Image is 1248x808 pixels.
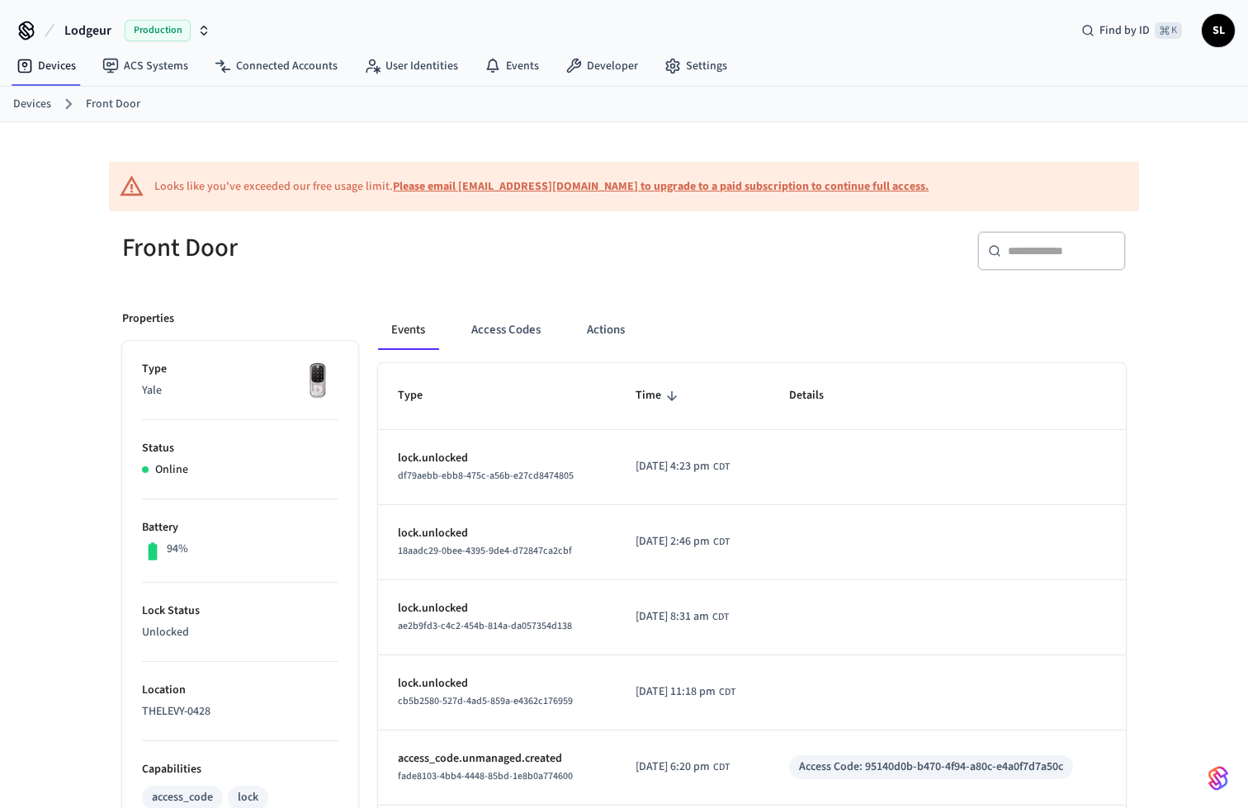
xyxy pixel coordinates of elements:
span: Details [789,383,845,409]
p: Lock Status [142,602,338,620]
a: Front Door [86,96,140,113]
span: [DATE] 2:46 pm [636,533,710,550]
span: cb5b2580-527d-4ad5-859a-e4362c176959 [398,694,573,708]
span: [DATE] 11:18 pm [636,683,716,701]
div: Looks like you've exceeded our free usage limit. [154,178,929,196]
a: Connected Accounts [201,51,351,81]
button: Actions [574,310,638,350]
span: [DATE] 8:31 am [636,608,709,626]
span: CDT [712,610,729,625]
span: [DATE] 4:23 pm [636,458,710,475]
a: Please email [EMAIL_ADDRESS][DOMAIN_NAME] to upgrade to a paid subscription to continue full access. [393,178,929,195]
div: lock [238,789,258,806]
div: Find by ID⌘ K [1068,16,1195,45]
p: Properties [122,310,174,328]
img: SeamLogoGradient.69752ec5.svg [1208,765,1228,791]
img: Yale Assure Touchscreen Wifi Smart Lock, Satin Nickel, Front [297,361,338,402]
span: CDT [719,685,735,700]
p: Online [155,461,188,479]
p: Type [142,361,338,378]
button: SL [1202,14,1235,47]
span: Lodgeur [64,21,111,40]
p: Capabilities [142,761,338,778]
span: [DATE] 6:20 pm [636,758,710,776]
p: lock.unlocked [398,675,596,692]
p: Location [142,682,338,699]
span: ⌘ K [1155,22,1182,39]
p: 94% [167,541,188,558]
button: Events [378,310,438,350]
div: America/Chicago [636,608,729,626]
span: Type [398,383,444,409]
span: Time [636,383,683,409]
span: SL [1203,16,1233,45]
p: access_code.unmanaged.created [398,750,596,768]
a: Devices [13,96,51,113]
h5: Front Door [122,231,614,265]
div: America/Chicago [636,758,730,776]
span: Find by ID [1099,22,1150,39]
div: America/Chicago [636,683,735,701]
div: America/Chicago [636,533,730,550]
p: lock.unlocked [398,450,596,467]
a: Events [471,51,552,81]
p: Status [142,440,338,457]
div: Access Code: 95140d0b-b470-4f94-a80c-e4a0f7d7a50c [799,758,1063,776]
span: ae2b9fd3-c4c2-454b-814a-da057354d138 [398,619,572,633]
button: Access Codes [458,310,554,350]
div: America/Chicago [636,458,730,475]
p: Yale [142,382,338,399]
div: ant example [378,310,1126,350]
span: CDT [713,760,730,775]
p: lock.unlocked [398,525,596,542]
p: Battery [142,519,338,536]
span: fade8103-4bb4-4448-85bd-1e8b0a774600 [398,769,573,783]
span: 18aadc29-0bee-4395-9de4-d72847ca2cbf [398,544,572,558]
a: User Identities [351,51,471,81]
p: Unlocked [142,624,338,641]
a: Devices [3,51,89,81]
span: CDT [713,535,730,550]
span: CDT [713,460,730,475]
a: Settings [651,51,740,81]
span: df79aebb-ebb8-475c-a56b-e27cd8474805 [398,469,574,483]
p: lock.unlocked [398,600,596,617]
a: ACS Systems [89,51,201,81]
p: THELEVY-0428 [142,703,338,721]
div: access_code [152,789,213,806]
span: Production [125,20,191,41]
a: Developer [552,51,651,81]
